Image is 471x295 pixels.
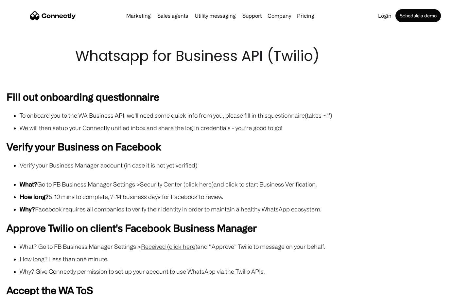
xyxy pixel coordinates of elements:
strong: Why? [20,206,35,212]
li: Why? Give Connectly permission to set up your account to use WhatsApp via the Twilio APIs. [20,267,464,276]
a: Utility messaging [192,13,238,18]
h1: Whatsapp for Business API (Twilio) [75,46,396,66]
a: questionnaire [268,112,305,119]
ul: Language list [13,284,39,293]
a: Login [375,13,394,18]
li: Facebook requires all companies to verify their identity in order to maintain a healthy WhatsApp ... [20,205,464,214]
strong: Approve Twilio on client's Facebook Business Manager [7,222,257,233]
li: To onboard you to the WA Business API, we’ll need some quick info from you, please fill in this (... [20,111,464,120]
strong: What? [20,181,37,187]
strong: Verify your Business on Facebook [7,141,161,152]
strong: How long? [20,193,49,200]
a: Schedule a demo [395,9,441,22]
div: Company [268,11,291,20]
a: Received (click here) [141,243,197,250]
aside: Language selected: English [7,284,39,293]
li: Verify your Business Manager account (in case it is not yet verified) [20,161,464,170]
a: Sales agents [155,13,191,18]
div: Company [266,11,293,20]
li: How long? Less than one minute. [20,254,464,264]
li: We will then setup your Connectly unified inbox and share the log in credentials - you’re good to... [20,123,464,132]
li: Go to FB Business Manager Settings > and click to start Business Verification. [20,180,464,189]
strong: Fill out onboarding questionnaire [7,91,159,102]
a: Support [240,13,264,18]
li: What? Go to FB Business Manager Settings > and “Approve” Twilio to message on your behalf. [20,242,464,251]
a: Marketing [124,13,153,18]
a: Security Center (click here) [140,181,214,187]
a: home [30,11,76,21]
li: 5-10 mins to complete, 7-14 business days for Facebook to review. [20,192,464,201]
a: Pricing [294,13,317,18]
